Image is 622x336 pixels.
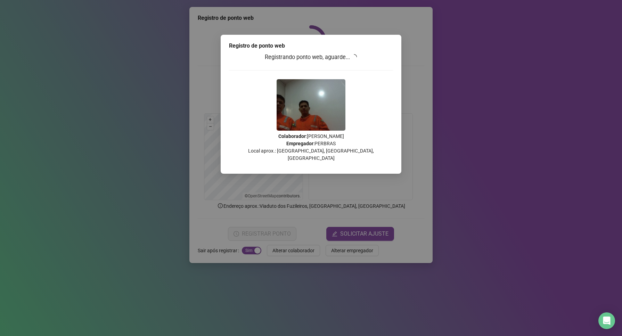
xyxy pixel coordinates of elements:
[277,79,345,131] img: Z
[351,54,358,60] span: loading
[229,42,393,50] div: Registro de ponto web
[229,53,393,62] h3: Registrando ponto web, aguarde...
[229,133,393,162] p: : [PERSON_NAME] : PERBRAS Local aprox.: [GEOGRAPHIC_DATA], [GEOGRAPHIC_DATA], [GEOGRAPHIC_DATA]
[286,141,313,146] strong: Empregador
[598,312,615,329] div: Open Intercom Messenger
[278,133,306,139] strong: Colaborador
